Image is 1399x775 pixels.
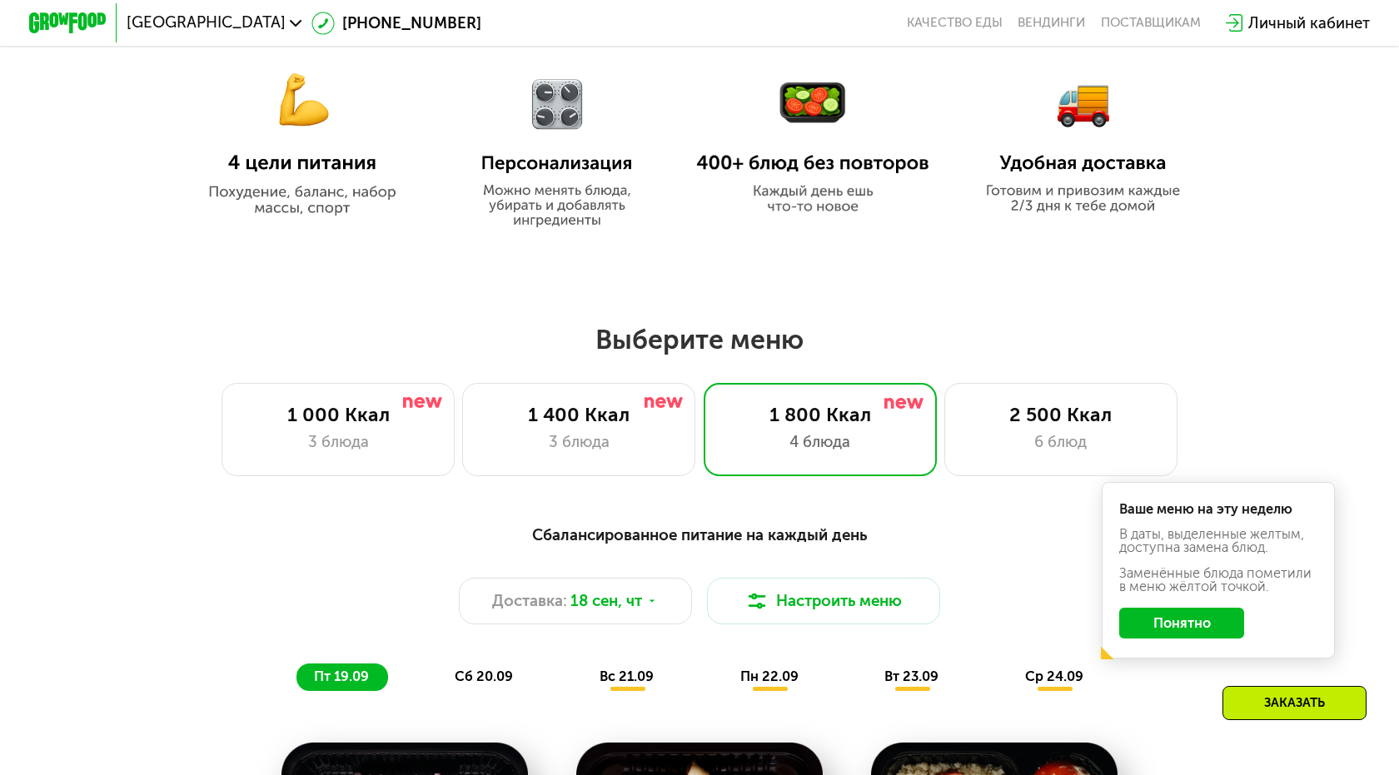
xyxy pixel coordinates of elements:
[455,668,513,684] span: сб 20.09
[127,15,286,31] span: [GEOGRAPHIC_DATA]
[1119,608,1245,638] button: Понятно
[1119,503,1317,516] div: Ваше меню на эту неделю
[1119,567,1317,594] div: Заменённые блюда пометили в меню жёлтой точкой.
[964,403,1157,426] div: 2 500 Ккал
[600,668,654,684] span: вс 21.09
[570,589,642,613] span: 18 сен, чт
[1248,12,1370,35] div: Личный кабинет
[1222,686,1367,720] div: Заказать
[492,589,567,613] span: Доставка:
[241,430,434,454] div: 3 блюда
[964,430,1157,454] div: 6 блюд
[707,578,940,624] button: Настроить меню
[483,403,675,426] div: 1 400 Ккал
[1025,668,1083,684] span: ср 24.09
[241,403,434,426] div: 1 000 Ккал
[1119,528,1317,555] div: В даты, выделенные желтым, доступна замена блюд.
[311,12,481,35] a: [PHONE_NUMBER]
[1101,15,1201,31] div: поставщикам
[314,668,369,684] span: пт 19.09
[884,668,938,684] span: вт 23.09
[1018,15,1085,31] a: Вендинги
[124,523,1274,547] div: Сбалансированное питание на каждый день
[740,668,799,684] span: пн 22.09
[724,430,917,454] div: 4 блюда
[62,323,1337,356] h2: Выберите меню
[724,403,917,426] div: 1 800 Ккал
[907,15,1003,31] a: Качество еды
[483,430,675,454] div: 3 блюда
